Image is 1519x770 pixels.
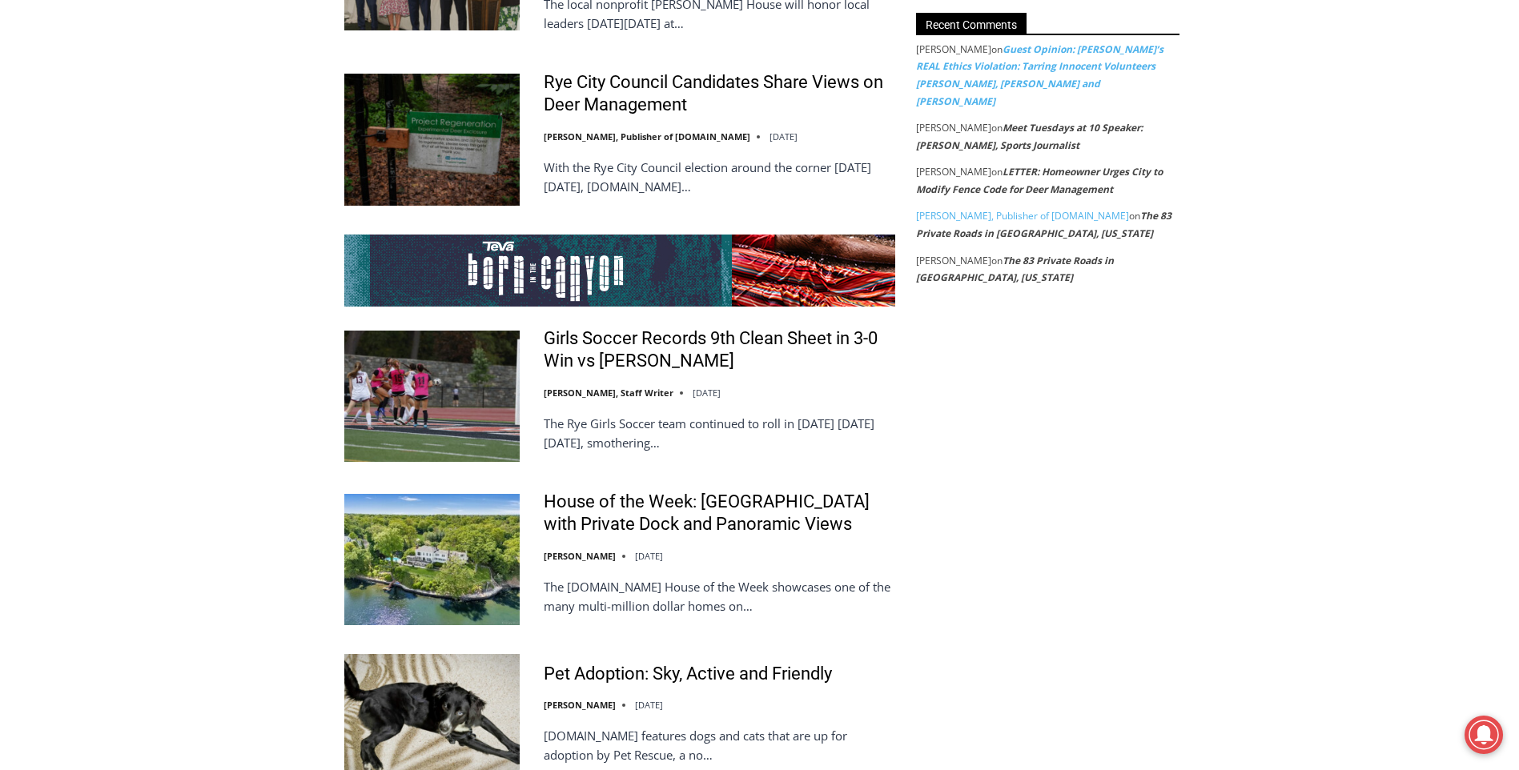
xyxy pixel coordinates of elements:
[916,121,1143,152] a: Meet Tuesdays at 10 Speaker: [PERSON_NAME], Sports Journalist
[344,331,520,462] img: Girls Soccer Records 9th Clean Sheet in 3-0 Win vs Harrison
[916,165,991,178] span: [PERSON_NAME]
[544,726,895,764] p: [DOMAIN_NAME] features dogs and cats that are up for adoption by Pet Rescue, a no…
[344,494,520,625] img: House of the Week: Historic Rye Waterfront Estate with Private Dock and Panoramic Views
[916,41,1179,110] footer: on
[916,254,1114,285] a: The 83 Private Roads in [GEOGRAPHIC_DATA], [US_STATE]
[916,121,991,134] span: [PERSON_NAME]
[916,42,1163,108] a: Guest Opinion: [PERSON_NAME]’s REAL Ethics Violation: Tarring Innocent Volunteers [PERSON_NAME], ...
[419,159,742,195] span: Intern @ [DOMAIN_NAME]
[544,158,895,196] p: With the Rye City Council election around the corner [DATE][DATE], [DOMAIN_NAME]…
[544,130,750,142] a: [PERSON_NAME], Publisher of [DOMAIN_NAME]
[770,130,798,142] time: [DATE]
[916,165,1163,196] a: LETTER: Homeowner Urges City to Modify Fence Code for Deer Management
[916,254,991,267] span: [PERSON_NAME]
[693,387,721,399] time: [DATE]
[544,491,895,536] a: House of the Week: [GEOGRAPHIC_DATA] with Private Dock and Panoramic Views
[916,252,1179,287] footer: on
[635,699,663,711] time: [DATE]
[916,209,1171,240] a: The 83 Private Roads in [GEOGRAPHIC_DATA], [US_STATE]
[544,699,616,711] a: [PERSON_NAME]
[916,42,991,56] span: [PERSON_NAME]
[916,13,1027,34] span: Recent Comments
[544,663,832,686] a: Pet Adoption: Sky, Active and Friendly
[916,209,1129,223] a: [PERSON_NAME], Publisher of [DOMAIN_NAME]
[385,155,776,199] a: Intern @ [DOMAIN_NAME]
[916,163,1179,198] footer: on
[544,550,616,562] a: [PERSON_NAME]
[344,74,520,205] img: Rye City Council Candidates Share Views on Deer Management
[544,327,895,373] a: Girls Soccer Records 9th Clean Sheet in 3-0 Win vs [PERSON_NAME]
[544,387,673,399] a: [PERSON_NAME], Staff Writer
[544,71,895,117] a: Rye City Council Candidates Share Views on Deer Management
[916,119,1179,154] footer: on
[544,414,895,452] p: The Rye Girls Soccer team continued to roll in [DATE] [DATE][DATE], smothering…
[404,1,757,155] div: "We would have speakers with experience in local journalism speak to us about their experiences a...
[635,550,663,562] time: [DATE]
[916,207,1179,242] footer: on
[544,577,895,616] p: The [DOMAIN_NAME] House of the Week showcases one of the many multi-million dollar homes on…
